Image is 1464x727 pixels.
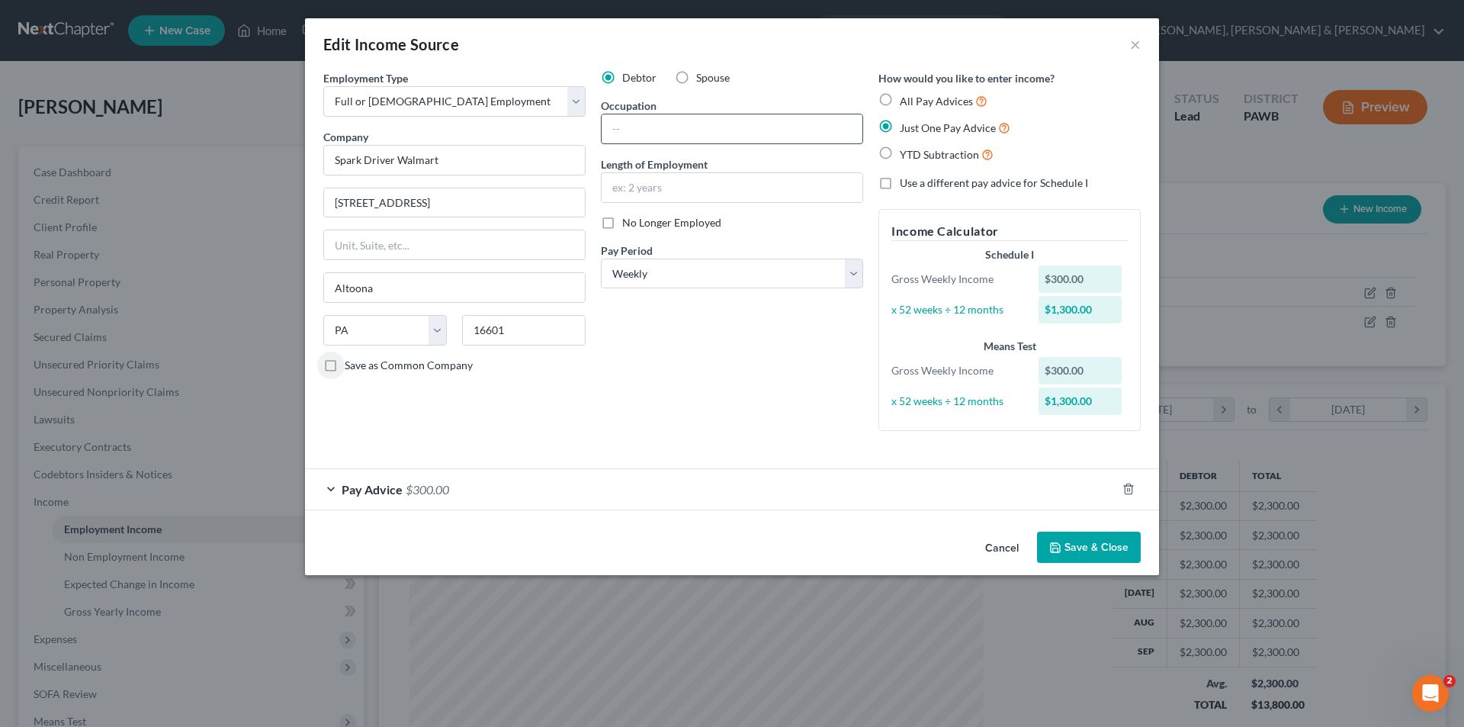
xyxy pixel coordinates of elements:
span: Save as Common Company [345,359,473,372]
span: No Longer Employed [622,216,721,229]
input: -- [602,114,862,143]
input: Enter address... [324,188,585,217]
input: Enter zip... [462,315,586,346]
label: Length of Employment [601,156,708,172]
span: Pay Period [601,244,653,257]
label: How would you like to enter income? [878,70,1055,86]
div: Schedule I [891,247,1128,262]
div: $1,300.00 [1039,388,1122,415]
span: YTD Subtraction [900,148,979,161]
button: Save & Close [1037,532,1141,564]
span: Spouse [696,71,730,84]
div: x 52 weeks ÷ 12 months [884,394,1031,409]
div: $300.00 [1039,357,1122,384]
div: Gross Weekly Income [884,272,1031,287]
span: Use a different pay advice for Schedule I [900,176,1088,189]
iframe: Intercom live chat [1412,675,1449,712]
input: Unit, Suite, etc... [324,230,585,259]
h5: Income Calculator [891,222,1128,241]
label: Occupation [601,98,657,114]
span: $300.00 [406,482,449,497]
div: $300.00 [1039,265,1122,293]
span: All Pay Advices [900,95,973,108]
span: Employment Type [323,72,408,85]
input: Search company by name... [323,145,586,175]
button: × [1130,35,1141,53]
div: $1,300.00 [1039,296,1122,323]
div: x 52 weeks ÷ 12 months [884,302,1031,317]
span: 2 [1443,675,1456,687]
span: Company [323,130,368,143]
button: Cancel [973,533,1031,564]
span: Just One Pay Advice [900,121,996,134]
div: Gross Weekly Income [884,363,1031,378]
input: ex: 2 years [602,173,862,202]
span: Pay Advice [342,482,403,497]
span: Debtor [622,71,657,84]
div: Edit Income Source [323,34,459,55]
input: Enter city... [324,273,585,302]
div: Means Test [891,339,1128,354]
